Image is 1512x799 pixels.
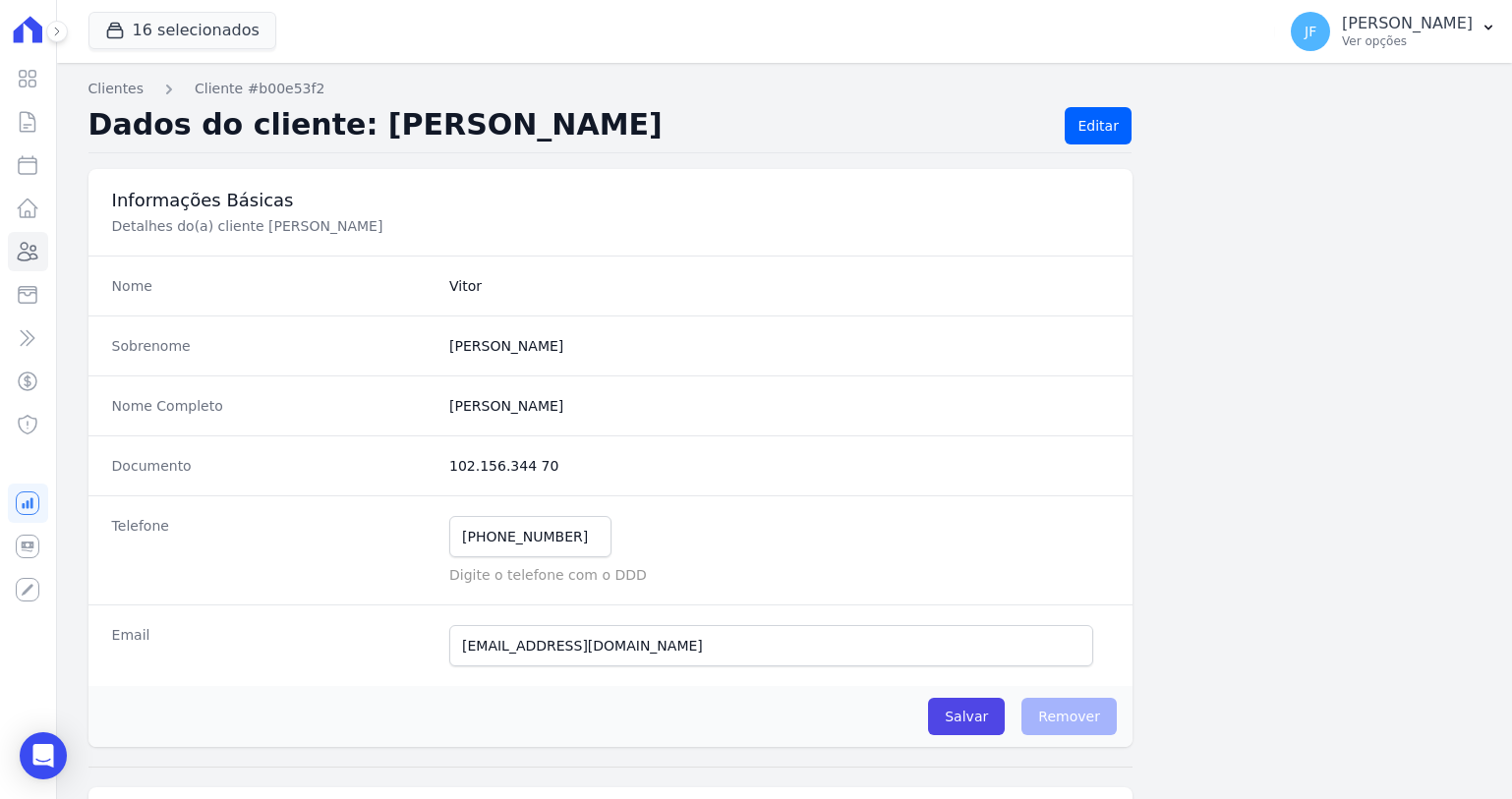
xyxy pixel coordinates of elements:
[928,698,1005,735] input: Salvar
[112,516,434,585] dt: Telefone
[88,79,144,99] a: Clientes
[1021,698,1117,735] span: Remover
[20,732,67,779] div: Open Intercom Messenger
[449,336,1109,356] dd: [PERSON_NAME]
[88,107,1050,144] h2: Dados do cliente: [PERSON_NAME]
[1342,33,1473,49] p: Ver opções
[88,79,1481,99] nav: Breadcrumb
[449,456,1109,476] dd: 102.156.344 70
[1275,4,1512,59] button: JF [PERSON_NAME] Ver opções
[112,456,434,476] dt: Documento
[112,216,773,236] p: Detalhes do(a) cliente [PERSON_NAME]
[112,336,434,356] dt: Sobrenome
[195,79,324,99] a: Cliente #b00e53f2
[112,189,1109,212] h3: Informações Básicas
[449,565,1109,585] p: Digite o telefone com o DDD
[112,396,434,416] dt: Nome Completo
[112,276,434,296] dt: Nome
[449,396,1109,416] dd: [PERSON_NAME]
[1065,107,1131,144] a: Editar
[1342,14,1473,33] p: [PERSON_NAME]
[88,12,276,49] button: 16 selecionados
[449,276,1109,296] dd: Vitor
[112,625,434,666] dt: Email
[1305,25,1316,38] span: JF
